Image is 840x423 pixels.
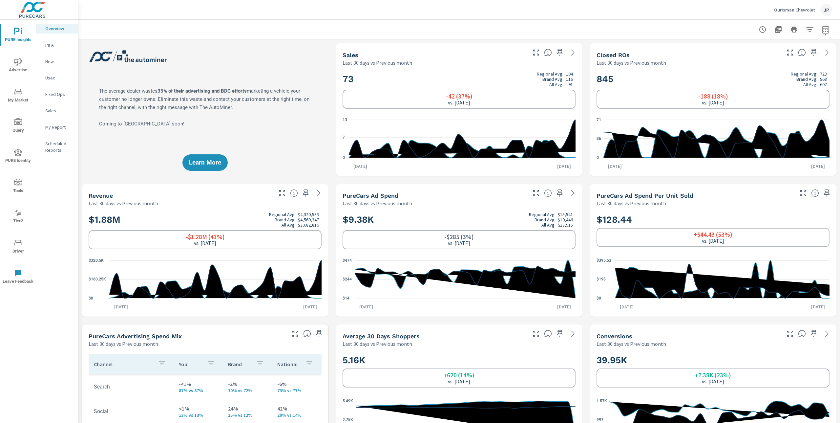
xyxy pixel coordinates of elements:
p: 20% vs 14% [277,412,316,418]
p: All Avg: [549,82,563,87]
p: $15,541 [558,212,573,217]
a: See more details in report [568,328,578,339]
p: [DATE] [355,303,378,310]
p: National [277,361,300,367]
h5: PureCars Ad Spend Per Unit Sold [597,192,693,199]
text: $0 [89,296,93,301]
div: nav menu [0,20,36,292]
p: Ourisman Chevrolet [774,7,815,13]
span: Save this to your personalized report [822,188,832,198]
p: Last 30 days vs Previous month [597,340,666,348]
button: Learn More [182,154,228,171]
p: Regional Avg: [537,71,563,77]
p: vs. [DATE] [702,238,724,244]
button: Make Fullscreen [290,328,301,339]
p: Sales [45,107,73,114]
a: See more details in report [568,188,578,198]
p: 73% vs 77% [277,388,316,393]
div: My Report [36,122,78,132]
button: Make Fullscreen [531,188,541,198]
p: New [45,58,73,65]
span: Tools [2,179,34,195]
p: You [179,361,202,367]
p: Regional Avg: [529,212,556,217]
text: 1.57K [597,399,607,403]
p: vs. [DATE] [448,240,470,246]
p: $4,320,535 [298,212,319,217]
p: Brand [228,361,251,367]
p: -<1% [179,380,218,388]
p: [DATE] [299,303,322,310]
span: Advertise [2,58,34,74]
span: Driver [2,239,34,255]
p: $4,569,347 [298,217,319,222]
p: 568 [820,77,827,82]
p: Brand Avg: [535,217,556,222]
a: See more details in report [314,188,324,198]
text: $14 [343,296,349,301]
h6: -42 (37%) [446,93,472,100]
p: 607 [820,82,827,87]
p: My Report [45,124,73,130]
button: Make Fullscreen [277,188,287,198]
span: A rolling 30 day total of daily Shoppers on the dealership website, averaged over the selected da... [544,330,552,338]
p: Fixed Ops [45,91,73,98]
text: $474 [343,258,352,263]
p: 87% vs 87% [179,388,218,393]
text: 13 [343,118,347,122]
span: This table looks at how you compare to the amount of budget you spend per channel as opposed to y... [303,330,311,338]
text: 5.49K [343,399,353,403]
button: Select Date Range [819,23,832,36]
button: Make Fullscreen [531,47,541,58]
p: 15% vs 12% [228,412,267,418]
p: Brand Avg: [796,77,817,82]
span: Save this to your personalized report [555,328,565,339]
span: Average cost of advertising per each vehicle sold at the dealer over the selected date range. The... [811,189,819,197]
text: $395.53 [597,258,611,263]
p: Last 30 days vs Previous month [343,199,412,207]
h5: Revenue [89,192,113,199]
h5: Conversions [597,333,632,340]
p: Brand Avg: [542,77,563,82]
span: PURE Identity [2,148,34,165]
p: All Avg: [803,82,817,87]
p: [DATE] [553,163,576,169]
p: 91 [568,82,573,87]
p: Last 30 days vs Previous month [597,59,666,67]
text: 71 [597,118,601,122]
p: Regional Avg: [791,71,817,77]
p: 13% vs 13% [179,412,218,418]
span: Save this to your personalized report [808,47,819,58]
p: [DATE] [603,163,626,169]
span: Save this to your personalized report [314,328,324,339]
p: 104 [566,71,573,77]
p: <1% [179,405,218,412]
span: Total sales revenue over the selected date range. [Source: This data is sourced from the dealer’s... [290,189,298,197]
h5: PureCars Advertising Spend Mix [89,333,182,340]
p: [DATE] [615,303,638,310]
h2: 73 [343,71,576,87]
div: Used [36,73,78,83]
div: New [36,56,78,66]
text: $160.25K [89,277,106,282]
span: Learn More [189,160,221,166]
span: Total cost of media for all PureCars channels for the selected dealership group over the selected... [544,189,552,197]
p: All Avg: [541,222,556,228]
p: Last 30 days vs Previous month [343,59,412,67]
span: Leave Feedback [2,269,34,285]
p: Last 30 days vs Previous month [89,340,158,348]
text: $320.5K [89,258,104,263]
h2: 845 [597,71,829,87]
span: Save this to your personalized report [301,188,311,198]
h5: Sales [343,52,358,58]
p: vs. [DATE] [448,100,470,105]
span: Save this to your personalized report [555,188,565,198]
span: The number of dealer-specified goals completed by a visitor. [Source: This data is provided by th... [798,330,806,338]
h6: +7.38K (23%) [695,372,731,378]
td: Social [89,403,174,420]
p: 723 [820,71,827,77]
h5: Closed ROs [597,52,630,58]
p: 70% vs 72% [228,388,267,393]
p: [DATE] [110,303,133,310]
text: 997 [597,418,603,422]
